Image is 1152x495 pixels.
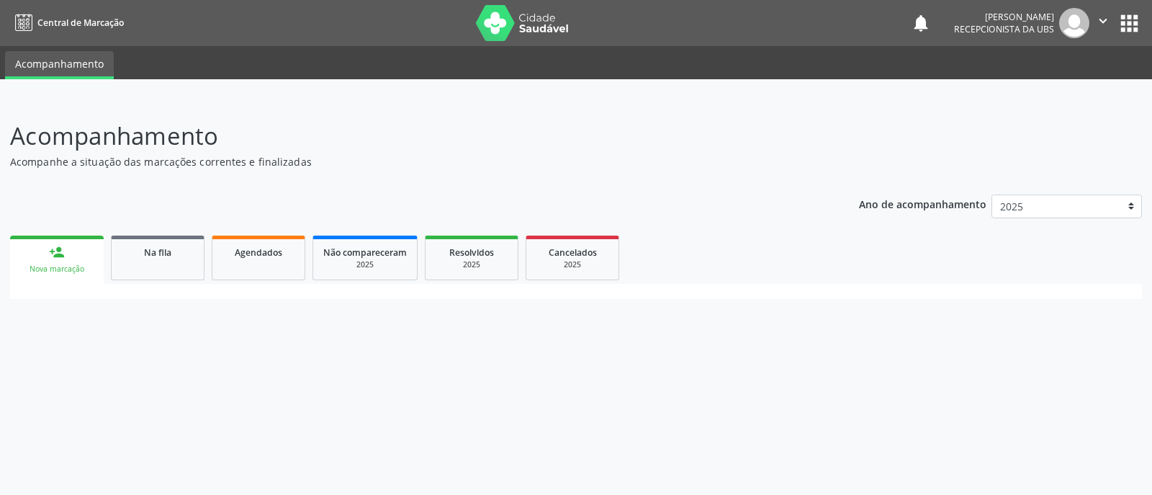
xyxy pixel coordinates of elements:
[1117,11,1142,36] button: apps
[954,23,1054,35] span: Recepcionista da UBS
[449,246,494,259] span: Resolvidos
[323,246,407,259] span: Não compareceram
[954,11,1054,23] div: [PERSON_NAME]
[859,195,986,213] p: Ano de acompanhamento
[5,51,114,79] a: Acompanhamento
[235,246,282,259] span: Agendados
[1059,8,1089,38] img: img
[536,259,608,270] div: 2025
[911,13,931,33] button: notifications
[49,244,65,260] div: person_add
[436,259,508,270] div: 2025
[37,17,124,29] span: Central de Marcação
[20,264,94,275] div: Nova marcação
[1089,8,1117,38] button: 
[10,11,124,35] a: Central de Marcação
[323,259,407,270] div: 2025
[549,246,597,259] span: Cancelados
[10,118,802,154] p: Acompanhamento
[1095,13,1111,29] i: 
[144,246,171,259] span: Na fila
[10,154,802,169] p: Acompanhe a situação das marcações correntes e finalizadas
